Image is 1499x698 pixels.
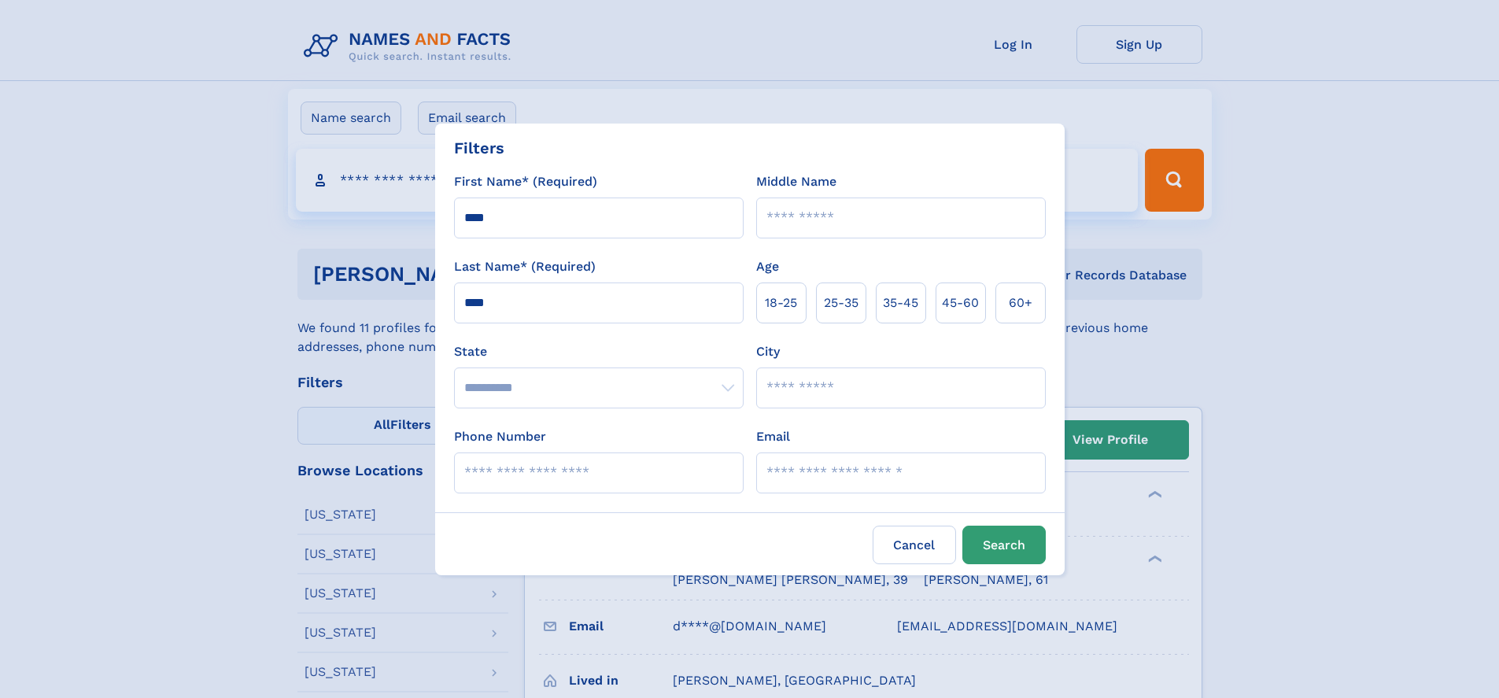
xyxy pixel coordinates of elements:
label: Last Name* (Required) [454,257,596,276]
label: Email [756,427,790,446]
label: First Name* (Required) [454,172,597,191]
span: 25‑35 [824,294,858,312]
label: Phone Number [454,427,546,446]
span: 60+ [1009,294,1032,312]
label: State [454,342,744,361]
label: City [756,342,780,361]
label: Age [756,257,779,276]
span: 45‑60 [942,294,979,312]
span: 18‑25 [765,294,797,312]
label: Middle Name [756,172,836,191]
button: Search [962,526,1046,564]
div: Filters [454,136,504,160]
label: Cancel [873,526,956,564]
span: 35‑45 [883,294,918,312]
